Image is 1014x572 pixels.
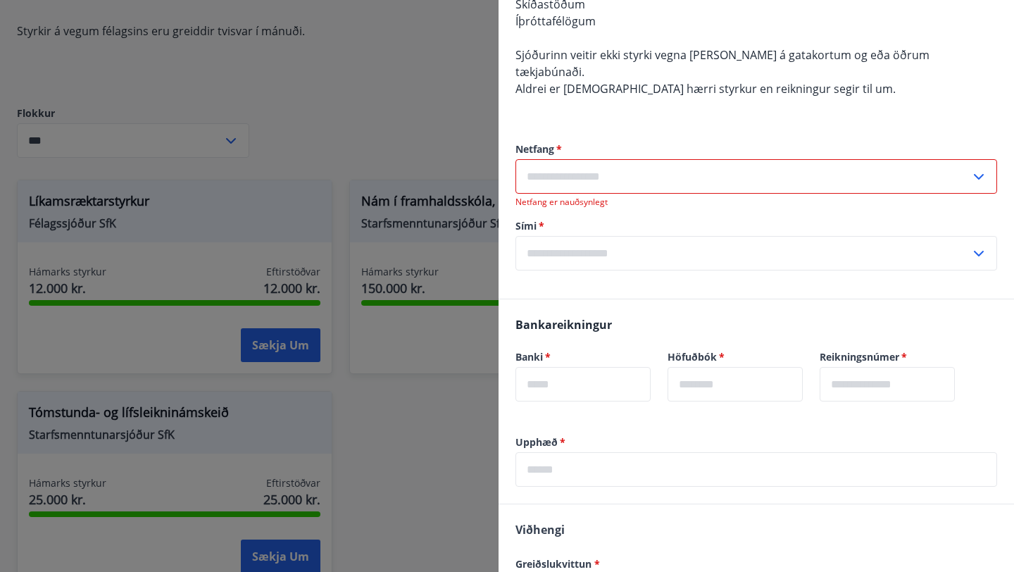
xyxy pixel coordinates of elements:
[515,81,896,97] span: Aldrei er [DEMOGRAPHIC_DATA] hærri styrkur en reikningur segir til um.
[515,350,651,364] label: Banki
[515,197,997,208] p: Netfang er nauðsynlegt
[515,452,997,487] div: Upphæð
[515,435,997,449] label: Upphæð
[515,47,930,80] span: Sjóðurinn veitir ekki styrki vegna [PERSON_NAME] á gatakortum og eða öðrum tækjabúnaði.
[515,557,600,571] span: Greiðslukvittun
[515,219,997,233] label: Sími
[515,13,596,29] span: Íþróttafélögum
[515,142,997,156] label: Netfang
[515,317,612,332] span: Bankareikningur
[515,522,565,537] span: Viðhengi
[668,350,803,364] label: Höfuðbók
[820,350,955,364] label: Reikningsnúmer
